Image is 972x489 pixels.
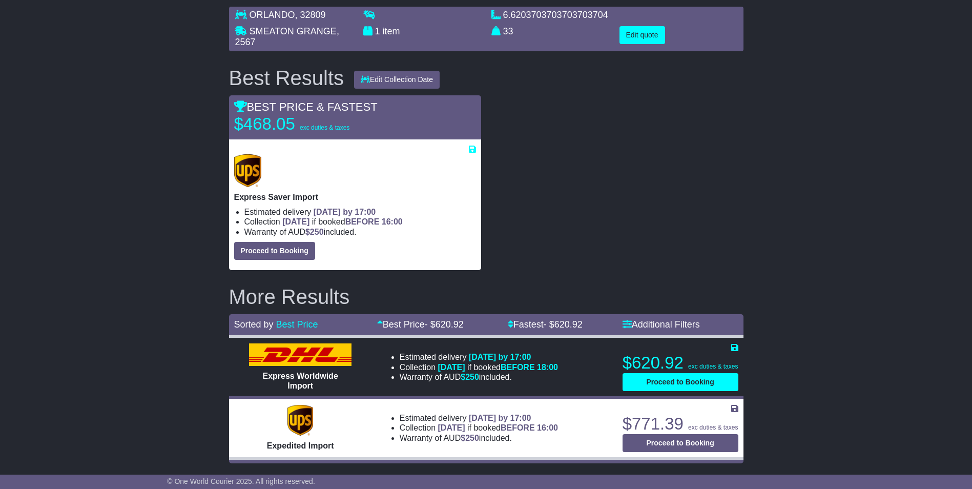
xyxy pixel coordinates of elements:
img: DHL: Express Worldwide Import [249,343,351,366]
span: [DATE] [282,217,309,226]
span: BEST PRICE & FASTEST [234,100,378,113]
li: Estimated delivery [244,207,476,217]
span: [DATE] by 17:00 [314,208,376,216]
button: Edit quote [619,26,665,44]
li: Estimated delivery [400,352,558,362]
a: Best Price- $620.92 [377,319,464,330]
span: 1 [375,26,380,36]
span: 33 [503,26,513,36]
span: [DATE] [438,423,465,432]
span: Expedited Import [267,441,334,450]
span: [DATE] by 17:00 [469,353,531,361]
span: 250 [465,373,479,381]
span: Sorted by [234,319,274,330]
span: BEFORE [501,363,535,372]
a: Additional Filters [623,319,700,330]
span: ORLANDO [250,10,295,20]
span: © One World Courier 2025. All rights reserved. [167,477,315,485]
span: 250 [465,434,479,442]
span: BEFORE [345,217,380,226]
li: Warranty of AUD included. [400,433,558,443]
span: - $ [425,319,464,330]
span: , 32809 [295,10,326,20]
p: $468.05 [234,114,362,134]
span: 6.6203703703703703704 [503,10,608,20]
span: item [383,26,400,36]
span: exc duties & taxes [688,363,738,370]
span: 620.92 [554,319,583,330]
li: Collection [400,423,558,433]
li: Estimated delivery [400,413,558,423]
a: Fastest- $620.92 [508,319,583,330]
span: if booked [438,423,558,432]
span: exc duties & taxes [300,124,349,131]
h2: More Results [229,286,743,308]
span: 620.92 [436,319,464,330]
span: [DATE] by 17:00 [469,414,531,422]
button: Proceed to Booking [623,434,738,452]
li: Warranty of AUD included. [400,372,558,382]
span: 250 [310,228,324,236]
li: Collection [400,362,558,372]
span: 16:00 [382,217,403,226]
p: $620.92 [623,353,738,373]
span: $ [461,434,479,442]
a: Best Price [276,319,318,330]
p: Express Saver Import [234,192,476,202]
span: BEFORE [501,423,535,432]
span: , 2567 [235,26,339,48]
div: Best Results [224,67,349,89]
span: 18:00 [537,363,558,372]
img: UPS (new): Express Saver Import [234,154,262,187]
button: Proceed to Booking [623,373,738,391]
button: Proceed to Booking [234,242,315,260]
span: 16:00 [537,423,558,432]
span: if booked [282,217,402,226]
p: $771.39 [623,414,738,434]
span: $ [461,373,479,381]
span: if booked [438,363,558,372]
li: Collection [244,217,476,227]
button: Edit Collection Date [354,71,440,89]
span: $ [305,228,324,236]
li: Warranty of AUD included. [244,227,476,237]
span: SMEATON GRANGE [250,26,337,36]
span: Express Worldwide Import [262,372,338,390]
img: UPS (new): Expedited Import [287,405,313,436]
span: [DATE] [438,363,465,372]
span: - $ [544,319,583,330]
span: exc duties & taxes [688,424,738,431]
